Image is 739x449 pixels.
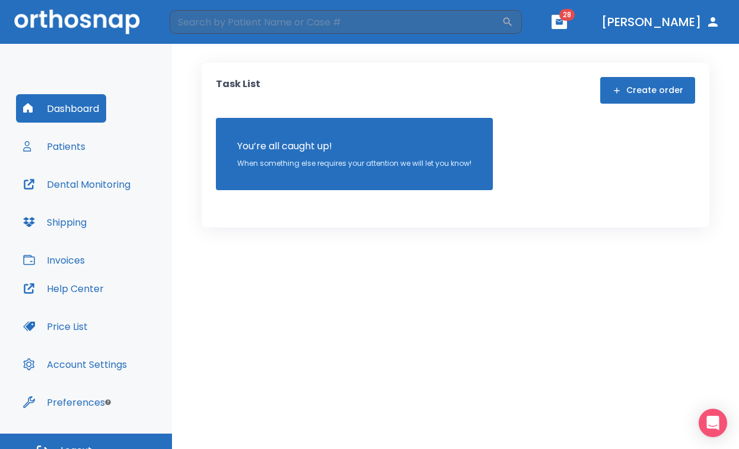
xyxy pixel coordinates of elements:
button: Dashboard [16,94,106,123]
input: Search by Patient Name or Case # [170,10,502,34]
button: Invoices [16,246,92,274]
button: Account Settings [16,350,134,379]
button: Dental Monitoring [16,170,138,198]
p: Task List [216,77,260,104]
img: Orthosnap [14,9,140,34]
button: Patients [16,132,93,161]
button: Preferences [16,388,112,416]
button: Shipping [16,208,94,236]
p: You’re all caught up! [237,139,472,153]
button: [PERSON_NAME] [597,11,725,33]
span: 28 [559,9,575,21]
p: When something else requires your attention we will let you know! [237,158,472,169]
button: Price List [16,312,95,341]
button: Help Center [16,274,111,303]
div: Tooltip anchor [103,397,113,408]
button: Create order [600,77,695,104]
div: Open Intercom Messenger [699,409,727,437]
